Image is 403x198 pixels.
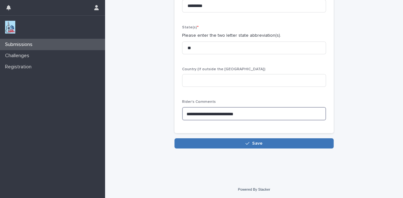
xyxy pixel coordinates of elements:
img: jxsLJbdS1eYBI7rVAS4p [5,21,15,34]
span: State(s) [182,26,199,29]
p: Submissions [3,42,38,48]
span: Rider's Comments [182,100,216,104]
a: Powered By Stacker [238,187,270,191]
span: Save [252,141,263,146]
span: Country (If outside the [GEOGRAPHIC_DATA]) [182,67,265,71]
p: Please enter the two letter state abbreviation(s). [182,32,326,39]
p: Challenges [3,53,34,59]
button: Save [174,138,334,148]
p: Registration [3,64,37,70]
